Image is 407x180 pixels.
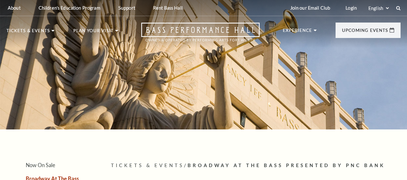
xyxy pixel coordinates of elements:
[73,29,114,36] p: Plan Your Visit
[39,5,100,11] p: Children's Education Program
[111,162,401,170] p: /
[367,5,390,11] select: Select:
[188,163,385,168] span: Broadway At The Bass presented by PNC Bank
[8,5,21,11] p: About
[26,162,55,168] a: Now On Sale
[283,28,312,36] p: Experience
[342,28,388,36] p: Upcoming Events
[118,5,135,11] p: Support
[6,29,50,36] p: Tickets & Events
[111,163,184,168] span: Tickets & Events
[153,5,183,11] p: Rent Bass Hall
